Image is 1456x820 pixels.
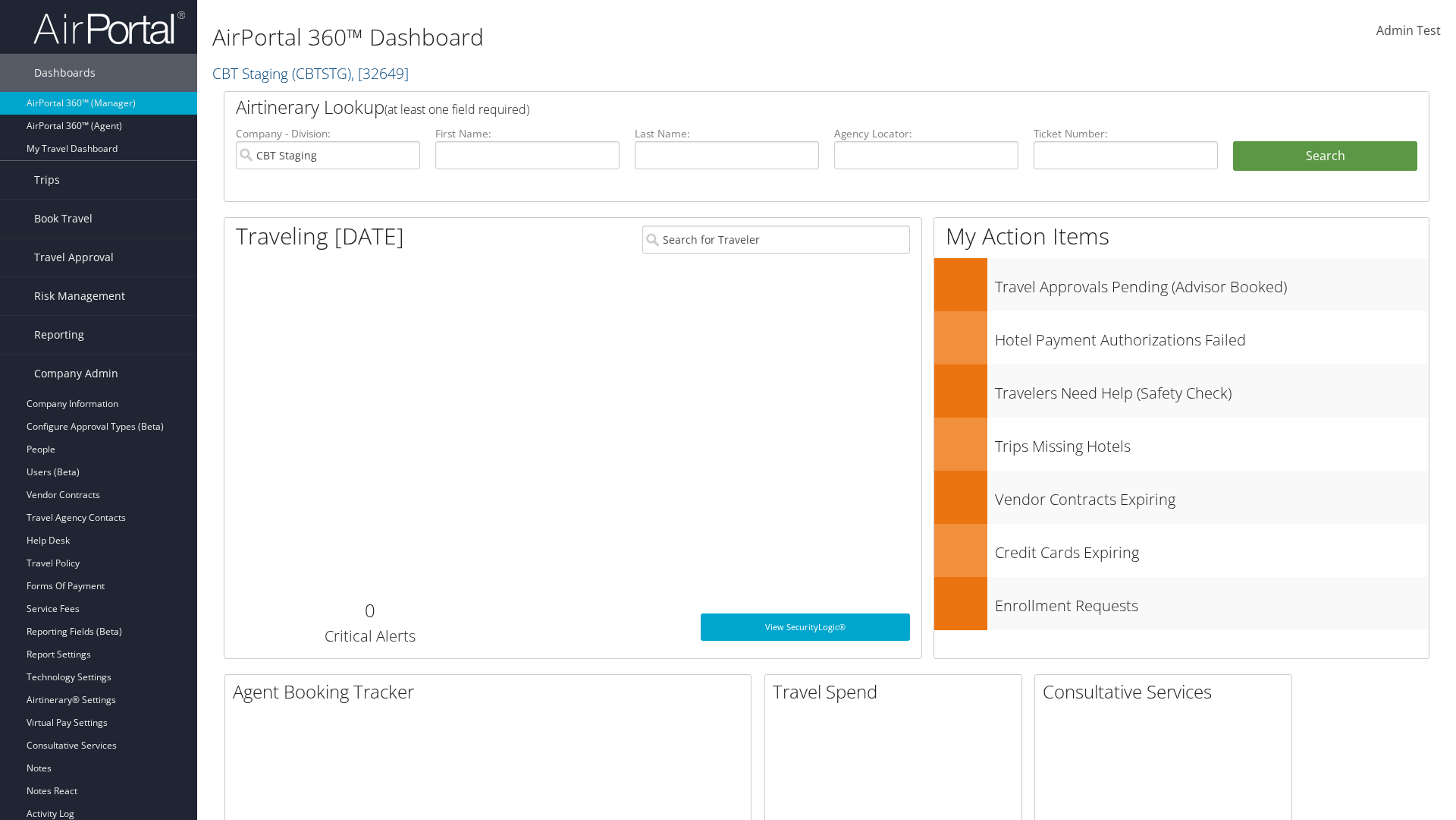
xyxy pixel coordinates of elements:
[995,322,1429,351] h3: Hotel Payment Authorizations Failed
[701,613,910,641] a: View SecurityLogic®
[1233,141,1417,172] button: Search
[642,225,910,254] input: Search for Traveler
[384,101,529,118] span: (at least one field required)
[33,10,185,46] img: airportal-logo.png
[34,200,93,238] span: Book Travel
[34,54,96,92] span: Dashboards
[995,269,1429,298] h3: Travel Approvals Pending (Advisor Booked)
[934,311,1429,364] a: Hotel Payment Authorizations Failed
[34,161,60,199] span: Trips
[233,679,751,705] h2: Agent Booking Tracker
[635,126,819,141] label: Last Name:
[934,418,1429,471] a: Trips Missing Hotels
[34,238,114,276] span: Travel Approval
[1034,126,1218,141] label: Ticket Number:
[995,428,1429,457] h3: Trips Missing Hotels
[236,220,404,252] h1: Traveling [DATE]
[1376,22,1441,39] span: Admin Test
[995,375,1429,404] h3: Travelers Need Help (Safety Check)
[212,21,1031,53] h1: AirPortal 360™ Dashboard
[34,355,118,393] span: Company Admin
[351,63,409,84] span: , [ 32649 ]
[934,577,1429,630] a: Enrollment Requests
[995,535,1429,563] h3: Credit Cards Expiring
[934,258,1429,311] a: Travel Approvals Pending (Advisor Booked)
[934,364,1429,418] a: Travelers Need Help (Safety Check)
[995,481,1429,510] h3: Vendor Contracts Expiring
[995,588,1429,617] h3: Enrollment Requests
[1043,679,1291,705] h2: Consultative Services
[292,63,351,84] span: ( CBTSTG )
[236,598,504,623] h2: 0
[236,626,504,647] h3: Critical Alerts
[1376,8,1441,55] a: Admin Test
[34,277,125,315] span: Risk Management
[34,316,84,354] span: Reporting
[236,126,420,141] label: Company - Division:
[212,63,409,84] a: CBT Staging
[834,126,1018,141] label: Agency Locator:
[236,94,1317,120] h2: Airtinerary Lookup
[934,220,1429,252] h1: My Action Items
[773,679,1021,705] h2: Travel Spend
[435,126,620,141] label: First Name:
[934,471,1429,524] a: Vendor Contracts Expiring
[934,524,1429,577] a: Credit Cards Expiring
